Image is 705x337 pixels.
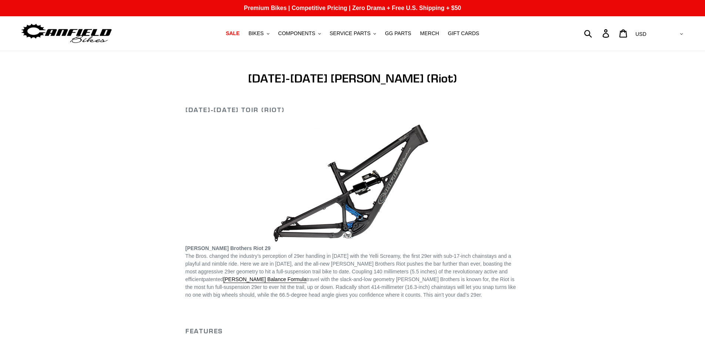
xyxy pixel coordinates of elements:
h2: [DATE]-[DATE] Toir (Riot) [185,106,520,114]
span: The Bros. changed the industry’s perception of 29er handling in [DATE] with the Yelli Screamy, th... [185,253,511,282]
span: SALE [226,30,239,37]
span: SERVICE PARTS [330,30,370,37]
button: SERVICE PARTS [326,28,380,38]
a: MERCH [416,28,443,38]
span: MERCH [420,30,439,37]
a: GG PARTS [381,28,415,38]
span: patented [203,276,306,283]
button: COMPONENTS [275,28,325,38]
h1: [DATE]-[DATE] [PERSON_NAME] (Riot) [185,71,520,85]
span: COMPONENTS [278,30,315,37]
a: SALE [222,28,243,38]
a: [PERSON_NAME] Balance Formula [223,276,306,283]
img: Canfield Bikes [20,22,113,45]
input: Search [588,25,607,41]
span: GIFT CARDS [448,30,479,37]
span: travel with the slack-and-low geometry [PERSON_NAME] Brothers is known for, the Riot is the most ... [185,276,516,298]
a: GIFT CARDS [444,28,483,38]
span: BIKES [248,30,263,37]
b: [PERSON_NAME] Brothers Riot 29 [185,245,271,251]
span: GG PARTS [385,30,411,37]
h2: FEATURES [185,327,520,335]
button: BIKES [245,28,273,38]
